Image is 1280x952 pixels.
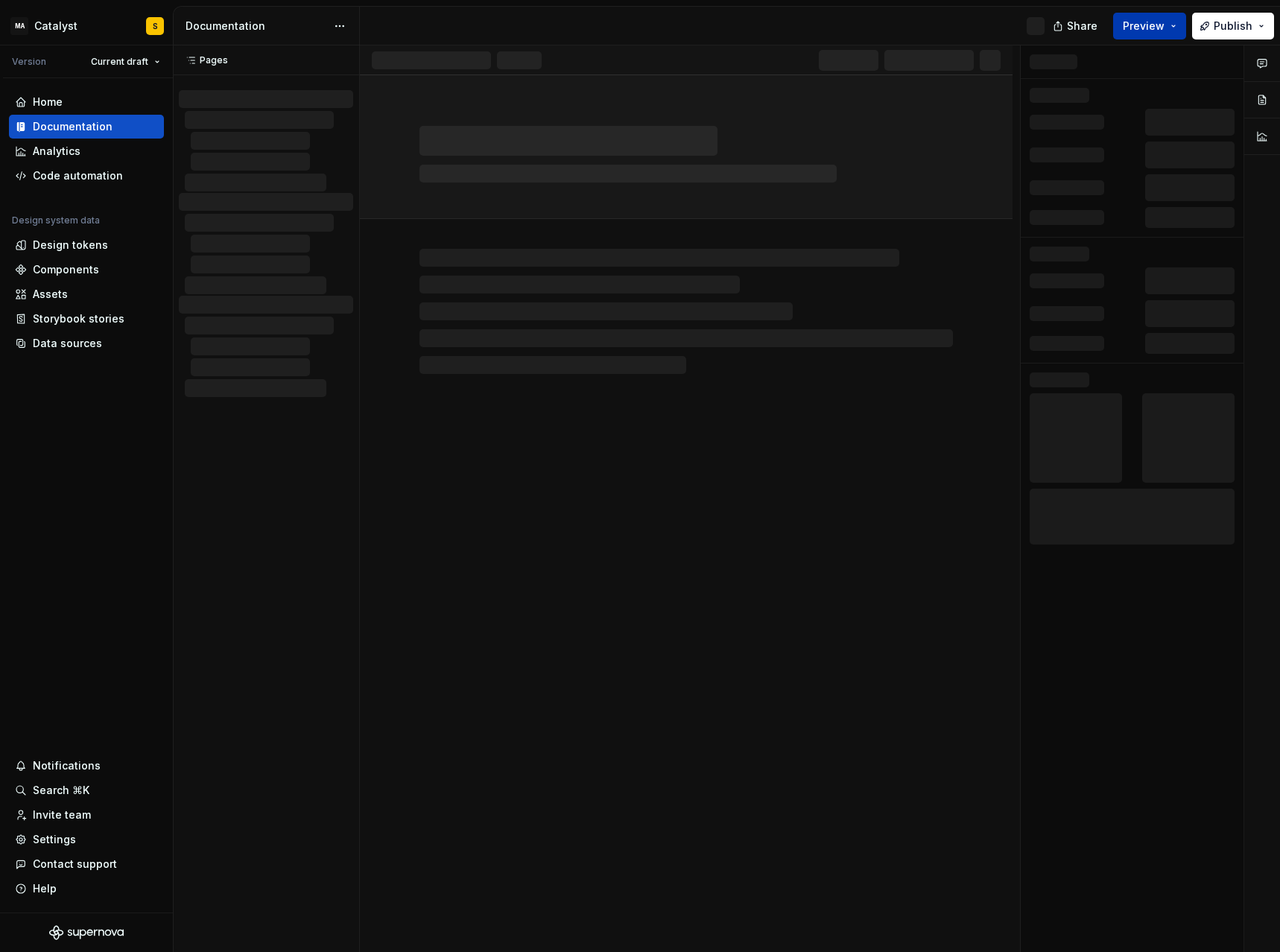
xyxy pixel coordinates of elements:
[33,832,76,847] div: Settings
[12,215,100,226] div: Design system data
[9,233,164,257] a: Design tokens
[33,336,102,351] div: Data sources
[9,258,164,282] a: Components
[49,925,124,940] svg: Supernova Logo
[33,807,91,822] div: Invite team
[1113,13,1186,39] button: Preview
[9,877,164,901] button: Help
[9,307,164,331] a: Storybook stories
[33,783,89,798] div: Search ⌘K
[186,19,326,34] div: Documentation
[179,54,228,66] div: Pages
[33,168,123,183] div: Code automation
[9,282,164,306] a: Assets
[33,311,124,326] div: Storybook stories
[1067,19,1097,34] span: Share
[9,139,164,163] a: Analytics
[1123,19,1165,34] span: Preview
[1214,19,1252,34] span: Publish
[33,95,63,110] div: Home
[9,778,164,802] button: Search ⌘K
[84,51,167,72] button: Current draft
[10,17,28,35] div: MA
[9,331,164,355] a: Data sources
[91,56,148,68] span: Current draft
[33,857,117,872] div: Contact support
[33,144,80,159] div: Analytics
[153,20,158,32] div: S
[9,754,164,778] button: Notifications
[1045,13,1107,39] button: Share
[33,287,68,302] div: Assets
[33,262,99,277] div: Components
[3,10,170,42] button: MACatalystS
[33,758,101,773] div: Notifications
[1192,13,1274,39] button: Publish
[9,90,164,114] a: Home
[33,119,113,134] div: Documentation
[9,803,164,827] a: Invite team
[9,115,164,139] a: Documentation
[12,56,46,68] div: Version
[33,238,108,253] div: Design tokens
[9,164,164,188] a: Code automation
[9,828,164,851] a: Settings
[33,881,57,896] div: Help
[34,19,77,34] div: Catalyst
[9,852,164,876] button: Contact support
